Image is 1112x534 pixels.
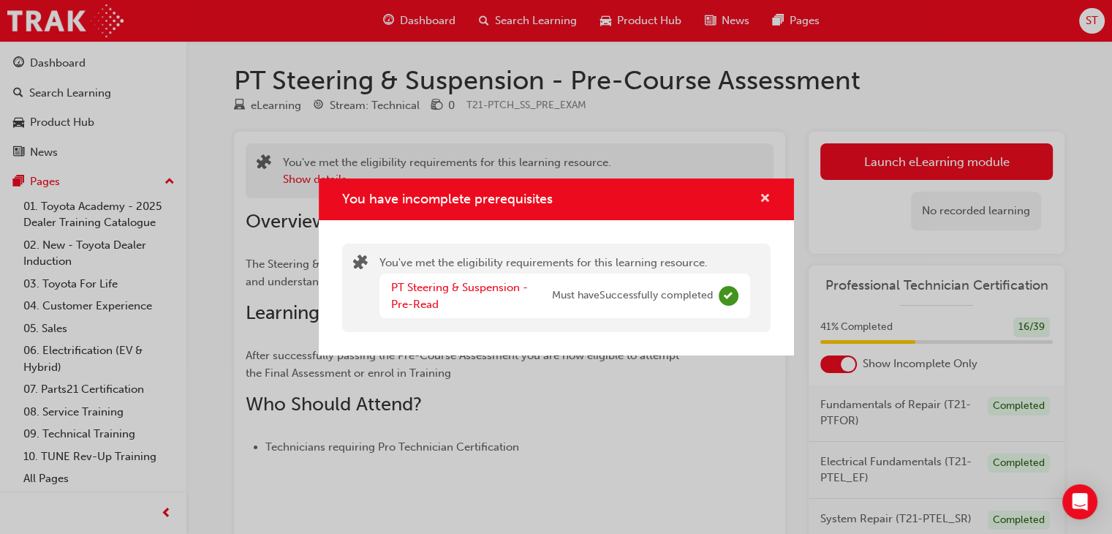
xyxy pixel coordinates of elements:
[760,190,771,208] button: cross-icon
[1062,484,1097,519] div: Open Intercom Messenger
[391,281,528,311] a: PT Steering & Suspension - Pre-Read
[353,256,368,273] span: puzzle-icon
[719,286,738,306] span: Complete
[552,287,713,304] span: Must have Successfully completed
[760,193,771,206] span: cross-icon
[319,178,794,356] div: You have incomplete prerequisites
[379,255,750,322] div: You've met the eligibility requirements for this learning resource.
[342,191,553,207] span: You have incomplete prerequisites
